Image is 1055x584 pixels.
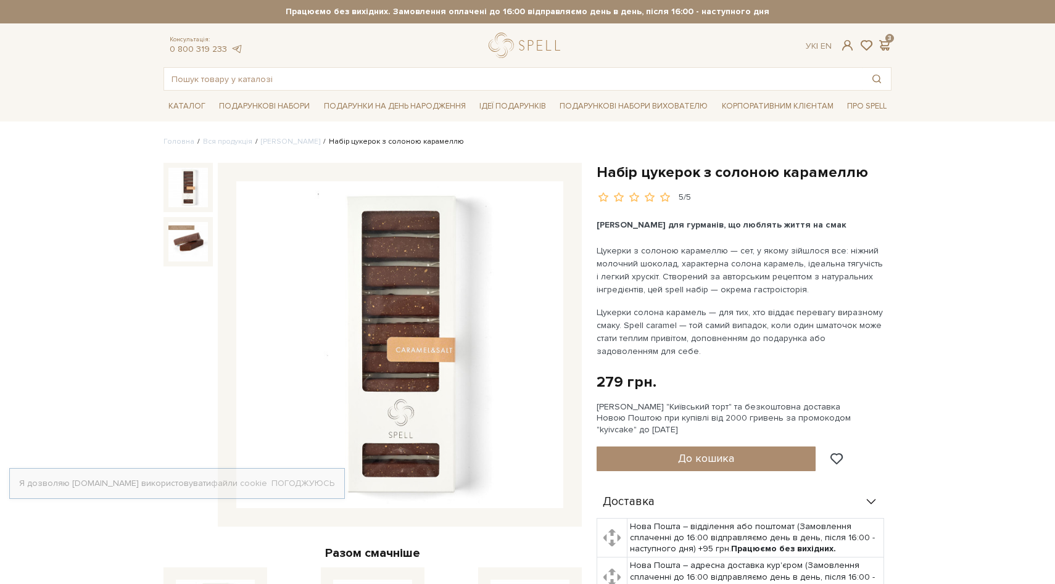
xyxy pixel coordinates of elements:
a: Вся продукція [203,137,252,146]
a: Подарункові набори вихователю [555,96,713,117]
div: Я дозволяю [DOMAIN_NAME] використовувати [10,478,344,489]
button: До кошика [597,446,816,471]
a: En [821,41,832,51]
a: Подарункові набори [214,97,315,116]
li: Набір цукерок з солоною карамеллю [320,136,464,147]
span: Доставка [603,496,655,508]
a: Корпоративним клієнтам [717,96,838,117]
a: Погоджуюсь [271,478,334,489]
a: 0 800 319 233 [170,44,227,54]
a: [PERSON_NAME] [261,137,320,146]
a: Про Spell [842,97,892,116]
span: | [816,41,818,51]
button: Пошук товару у каталозі [863,68,891,90]
td: Нова Пошта – відділення або поштомат (Замовлення сплаченні до 16:00 відправляємо день в день, піс... [627,518,884,557]
a: Ідеї подарунків [474,97,551,116]
div: 5/5 [679,192,691,204]
div: 279 грн. [597,372,656,392]
img: Набір цукерок з солоною карамеллю [236,181,563,508]
a: Головна [163,137,194,146]
a: logo [489,33,566,58]
input: Пошук товару у каталозі [164,68,863,90]
img: Набір цукерок з солоною карамеллю [168,168,208,207]
div: Ук [806,41,832,52]
span: Консультація: [170,36,242,44]
div: [PERSON_NAME] "Київський торт" та безкоштовна доставка Новою Поштою при купівлі від 2000 гривень ... [597,401,892,435]
a: Подарунки на День народження [319,97,471,116]
span: [PERSON_NAME] для гурманів, що люблять життя на смак [597,220,846,230]
a: telegram [230,44,242,54]
div: Разом смачніше [163,545,582,561]
span: Цукерки солона карамель — для тих, хто віддає перевагу виразному смаку. Spell caramel — той самий... [597,307,885,356]
span: Цукерки з солоною карамеллю — сет, у якому зійшлося все: ніжний молочний шоколад, характерна соло... [597,245,885,295]
h1: Набір цукерок з солоною карамеллю [597,163,892,182]
strong: Працюємо без вихідних. Замовлення оплачені до 16:00 відправляємо день в день, після 16:00 - насту... [163,6,892,17]
span: До кошика [678,451,734,465]
a: файли cookie [211,478,267,488]
img: Набір цукерок з солоною карамеллю [168,222,208,261]
b: Працюємо без вихідних. [731,543,836,554]
a: Каталог [163,97,210,116]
